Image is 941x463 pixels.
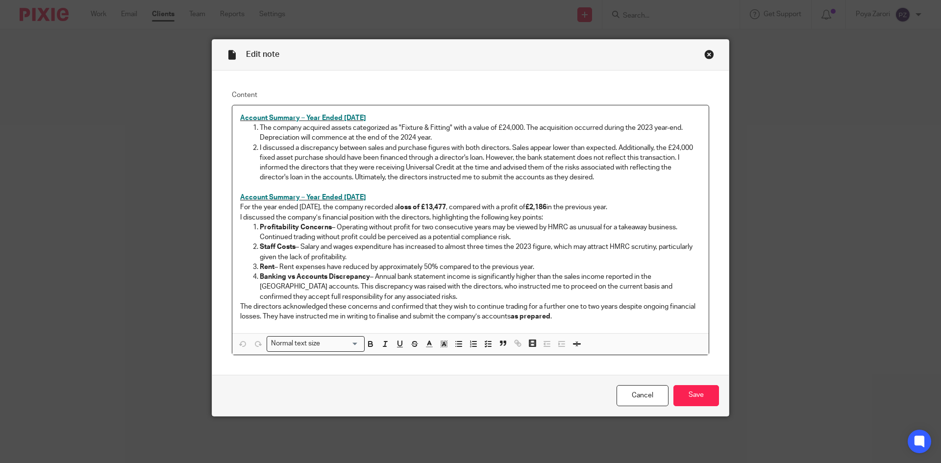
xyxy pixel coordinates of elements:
p: For the year ended [DATE], the company recorded a , compared with a profit of in the previous year. [240,202,701,212]
a: Cancel [617,385,669,406]
strong: £2,186 [525,204,546,211]
span: Account Summary – Year Ended [DATE] [240,115,366,122]
strong: Staff Costs [260,244,296,250]
strong: loss of £13,477 [398,204,446,211]
p: – Annual bank statement income is significantly higher than the sales income reported in the [GEO... [260,272,701,302]
div: Close this dialog window [704,49,714,59]
input: Search for option [323,339,359,349]
p: – Salary and wages expenditure has increased to almost three times the 2023 figure, which may att... [260,242,701,262]
p: The directors acknowledged these concerns and confirmed that they wish to continue trading for a ... [240,302,701,322]
span: Normal text size [269,339,322,349]
span: Account Summary – Year Ended [DATE] [240,194,366,201]
strong: Banking vs Accounts Discrepancy [260,273,370,280]
strong: Rent [260,264,274,270]
p: The company acquired assets categorized as "Fixture & Fitting" with a value of £24,000. The acqui... [260,123,701,143]
p: I discussed the company’s financial position with the directors, highlighting the following key p... [240,213,701,222]
div: Search for option [267,336,365,351]
input: Save [673,385,719,406]
strong: Profitability Concerns [260,224,332,231]
span: Edit note [246,50,279,58]
strong: as prepared [511,313,550,320]
label: Content [232,90,709,100]
p: – Operating without profit for two consecutive years may be viewed by HMRC as unusual for a takea... [260,222,701,243]
p: – Rent expenses have reduced by approximately 50% compared to the previous year. [260,262,701,272]
p: I discussed a discrepancy between sales and purchase figures with both directors. Sales appear lo... [260,143,701,183]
